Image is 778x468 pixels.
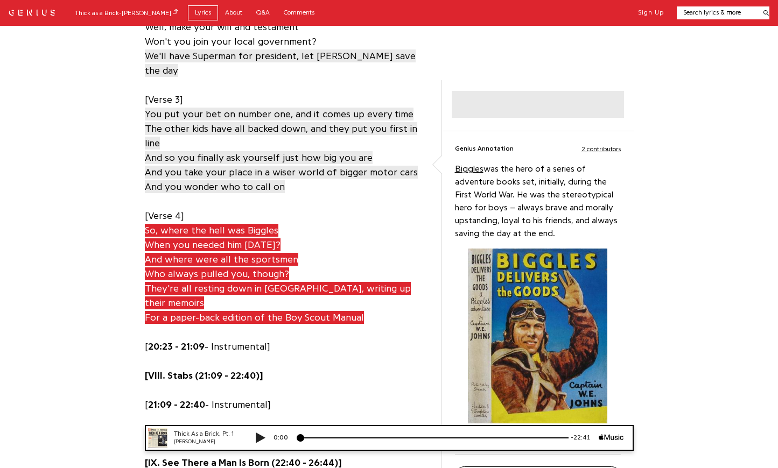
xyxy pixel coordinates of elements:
[145,224,281,251] span: So, where the hell was Biggles When you needed him [DATE]?
[38,13,102,21] div: [PERSON_NAME]
[145,48,416,77] a: We'll have Superman for president, let [PERSON_NAME] save the day
[38,4,102,13] div: Thick As a Brick, Pt. 1
[277,5,321,20] a: Comments
[677,8,757,17] input: Search lyrics & more
[455,162,621,240] p: was the hero of a series of adventure books set, initially, during the First World War. He was th...
[145,371,263,380] b: [VIII. Stabs (21:09 - 22:40)]
[145,108,418,193] span: You put your bet on number one, and it comes up every time The other kids have all backed down, a...
[455,165,483,173] a: Biggles
[12,3,31,23] img: 72x72bb.jpg
[249,5,277,20] a: Q&A
[455,144,514,153] span: Genius Annotation
[218,5,249,20] a: About
[145,458,342,467] b: [IX. See There a Man Is Born (22:40 - 26:44)]
[145,223,281,252] a: So, where the hell was BigglesWhen you needed him [DATE]?
[75,8,178,18] div: Thick as a Brick - [PERSON_NAME]
[145,253,411,324] span: And where were all the sportsmen Who always pulled you, though? They're all resting down in [GEOG...
[432,8,462,17] div: -22:41
[145,107,418,194] a: You put your bet on number one, and it comes up every timeThe other kids have all backed down, an...
[145,49,416,77] span: We'll have Superman for president, let [PERSON_NAME] save the day
[148,342,205,351] b: 20:23 - 21:09
[188,5,218,20] a: Lyrics
[581,144,621,153] button: 2 contributors
[148,400,205,409] b: 21:09 - 22:40
[145,252,411,324] a: And where were all the sportsmenWho always pulled you, though?They're all resting down in [GEOGRA...
[638,9,664,17] button: Sign Up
